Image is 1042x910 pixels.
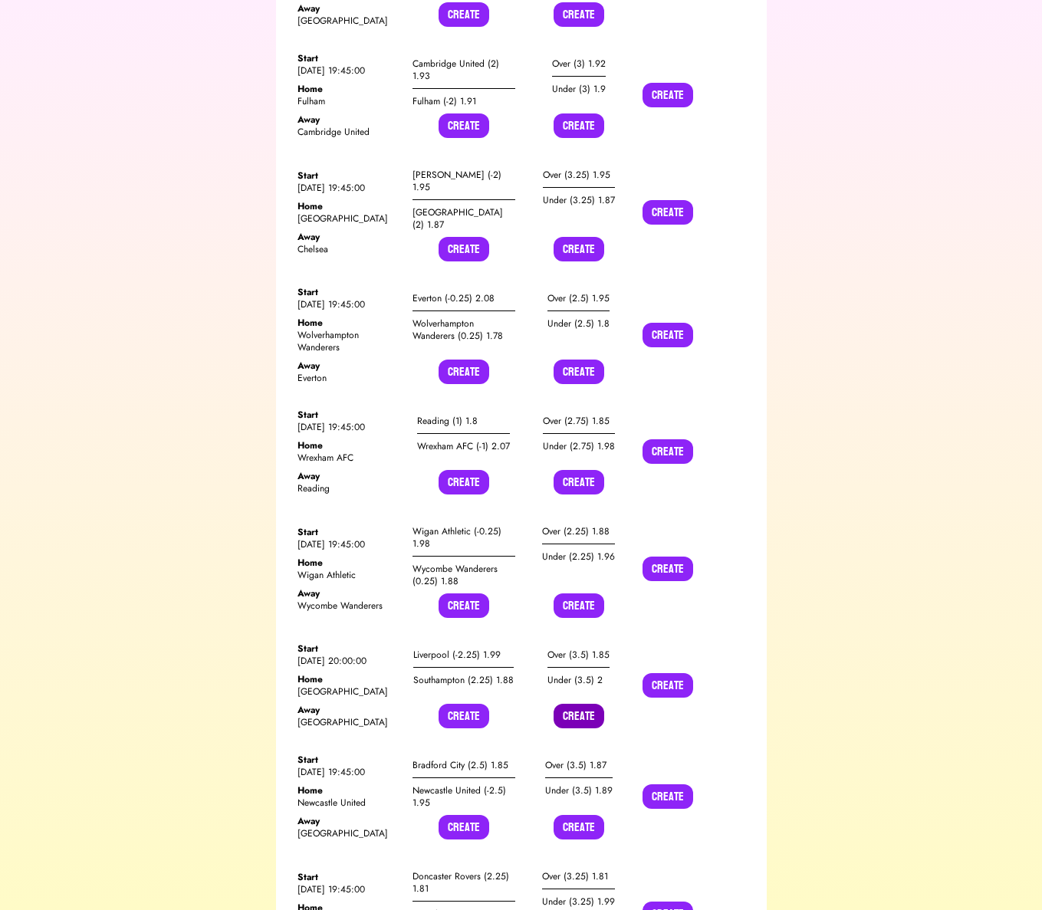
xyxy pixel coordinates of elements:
[554,704,604,728] button: Create
[297,452,400,464] div: Wrexham AFC
[413,519,515,557] div: Wigan Athletic (-0.25) 1.98
[547,668,610,692] div: Under (3.5) 2
[297,784,400,797] div: Home
[297,231,400,243] div: Away
[297,557,400,569] div: Home
[417,409,510,434] div: Reading (1) 1.8
[297,329,400,353] div: Wolverhampton Wanderers
[413,778,515,815] div: Newcastle United (-2.5) 1.95
[297,286,400,298] div: Start
[643,673,693,698] button: Create
[297,754,400,766] div: Start
[297,883,400,895] div: [DATE] 19:45:00
[643,784,693,809] button: Create
[439,360,489,384] button: Create
[413,89,515,113] div: Fulham (-2) 1.91
[413,311,515,348] div: Wolverhampton Wanderers (0.25) 1.78
[542,544,615,569] div: Under (2.25) 1.96
[297,766,400,778] div: [DATE] 19:45:00
[297,815,400,827] div: Away
[297,409,400,421] div: Start
[297,182,400,194] div: [DATE] 19:45:00
[643,557,693,581] button: Create
[297,827,400,839] div: [GEOGRAPHIC_DATA]
[643,83,693,107] button: Create
[439,593,489,618] button: Create
[297,212,400,225] div: [GEOGRAPHIC_DATA]
[439,2,489,27] button: Create
[297,470,400,482] div: Away
[297,600,400,612] div: Wycombe Wanderers
[297,538,400,550] div: [DATE] 19:45:00
[297,317,400,329] div: Home
[554,2,604,27] button: Create
[552,77,606,101] div: Under (3) 1.9
[297,243,400,255] div: Chelsea
[297,126,400,138] div: Cambridge United
[439,815,489,839] button: Create
[413,864,515,902] div: Doncaster Rovers (2.25) 1.81
[554,593,604,618] button: Create
[297,704,400,716] div: Away
[439,470,489,494] button: Create
[439,113,489,138] button: Create
[297,169,400,182] div: Start
[297,113,400,126] div: Away
[543,163,615,188] div: Over (3.25) 1.95
[439,704,489,728] button: Create
[297,673,400,685] div: Home
[417,434,510,458] div: Wrexham AFC (-1) 2.07
[297,797,400,809] div: Newcastle United
[413,753,515,778] div: Bradford City (2.5) 1.85
[297,421,400,433] div: [DATE] 19:45:00
[542,864,615,889] div: Over (3.25) 1.81
[547,286,610,311] div: Over (2.5) 1.95
[543,434,615,458] div: Under (2.75) 1.98
[439,237,489,261] button: Create
[413,163,515,200] div: [PERSON_NAME] (-2) 1.95
[554,360,604,384] button: Create
[297,15,400,27] div: [GEOGRAPHIC_DATA]
[545,753,613,778] div: Over (3.5) 1.87
[413,51,515,89] div: Cambridge United (2) 1.93
[552,51,606,77] div: Over (3) 1.92
[297,655,400,667] div: [DATE] 20:00:00
[297,642,400,655] div: Start
[542,519,615,544] div: Over (2.25) 1.88
[297,2,400,15] div: Away
[297,587,400,600] div: Away
[554,113,604,138] button: Create
[297,526,400,538] div: Start
[543,188,615,212] div: Under (3.25) 1.87
[297,360,400,372] div: Away
[297,685,400,698] div: [GEOGRAPHIC_DATA]
[554,237,604,261] button: Create
[297,569,400,581] div: Wigan Athletic
[643,439,693,464] button: Create
[413,286,515,311] div: Everton (-0.25) 2.08
[297,200,400,212] div: Home
[413,557,515,593] div: Wycombe Wanderers (0.25) 1.88
[297,52,400,64] div: Start
[297,95,400,107] div: Fulham
[297,372,400,384] div: Everton
[297,482,400,494] div: Reading
[297,298,400,310] div: [DATE] 19:45:00
[554,815,604,839] button: Create
[643,200,693,225] button: Create
[297,64,400,77] div: [DATE] 19:45:00
[297,871,400,883] div: Start
[643,323,693,347] button: Create
[413,200,515,237] div: [GEOGRAPHIC_DATA] (2) 1.87
[297,83,400,95] div: Home
[413,642,514,668] div: Liverpool (-2.25) 1.99
[297,716,400,728] div: [GEOGRAPHIC_DATA]
[413,668,514,692] div: Southampton (2.25) 1.88
[545,778,613,803] div: Under (3.5) 1.89
[297,439,400,452] div: Home
[547,311,610,336] div: Under (2.5) 1.8
[547,642,610,668] div: Over (3.5) 1.85
[554,470,604,494] button: Create
[543,409,615,434] div: Over (2.75) 1.85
